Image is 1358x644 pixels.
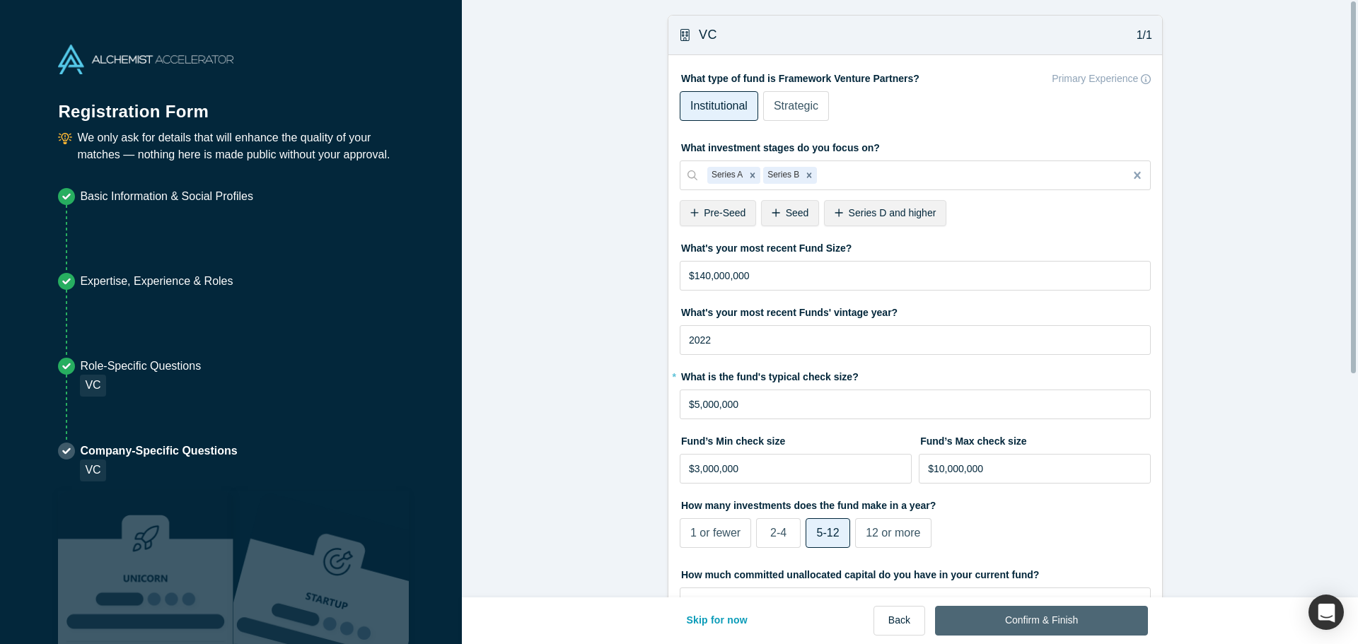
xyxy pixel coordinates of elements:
button: Confirm & Finish [935,606,1148,636]
label: What's your most recent Fund Size? [680,236,1151,256]
button: Skip for now [671,606,762,636]
span: Seed [786,207,809,218]
span: 1 or fewer [690,527,741,539]
input: $ [680,261,1151,291]
span: Institutional [690,100,748,112]
p: Expertise, Experience & Roles [80,273,233,290]
div: Series D and higher [824,200,946,226]
label: What investment stages do you focus on? [680,136,1151,156]
div: VC [80,459,105,481]
h3: VC [699,25,717,45]
label: What type of fund is Framework Venture Partners? [680,66,1151,86]
label: Fund’s Min check size [680,429,912,449]
button: Back [874,606,925,636]
p: 1/1 [1129,27,1152,44]
p: Role-Specific Questions [80,358,201,375]
p: We only ask for details that will enhance the quality of your matches — nothing here is made publ... [77,129,403,163]
label: What's your most recent Funds' vintage year? [680,300,1151,320]
label: Fund’s Max check size [919,429,1151,449]
div: VC [80,375,105,397]
span: Series D and higher [849,207,936,218]
p: Primary Experience [1052,71,1138,86]
input: $ [680,454,912,484]
div: Seed [761,200,819,226]
span: 12 or more [866,527,920,539]
span: Strategic [774,100,818,112]
span: 5-12 [817,527,840,539]
label: How many investments does the fund make in a year? [680,493,1151,513]
div: Remove Series B [801,167,817,184]
div: Series A [707,167,745,184]
h1: Registration Form [58,84,403,124]
span: 2-4 [770,527,787,539]
input: YYYY [680,325,1151,355]
span: Pre-Seed [704,207,745,218]
label: What is the fund's typical check size? [680,365,1151,385]
p: Basic Information & Social Profiles [80,188,253,205]
div: Remove Series A [745,167,760,184]
p: Company-Specific Questions [80,443,237,459]
label: How much committed unallocated capital do you have in your current fund? [680,563,1151,582]
input: $ [680,390,1151,419]
input: $ [919,454,1151,484]
div: Series B [763,167,801,184]
div: Pre-Seed [680,200,756,226]
img: Alchemist Accelerator Logo [58,45,233,74]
